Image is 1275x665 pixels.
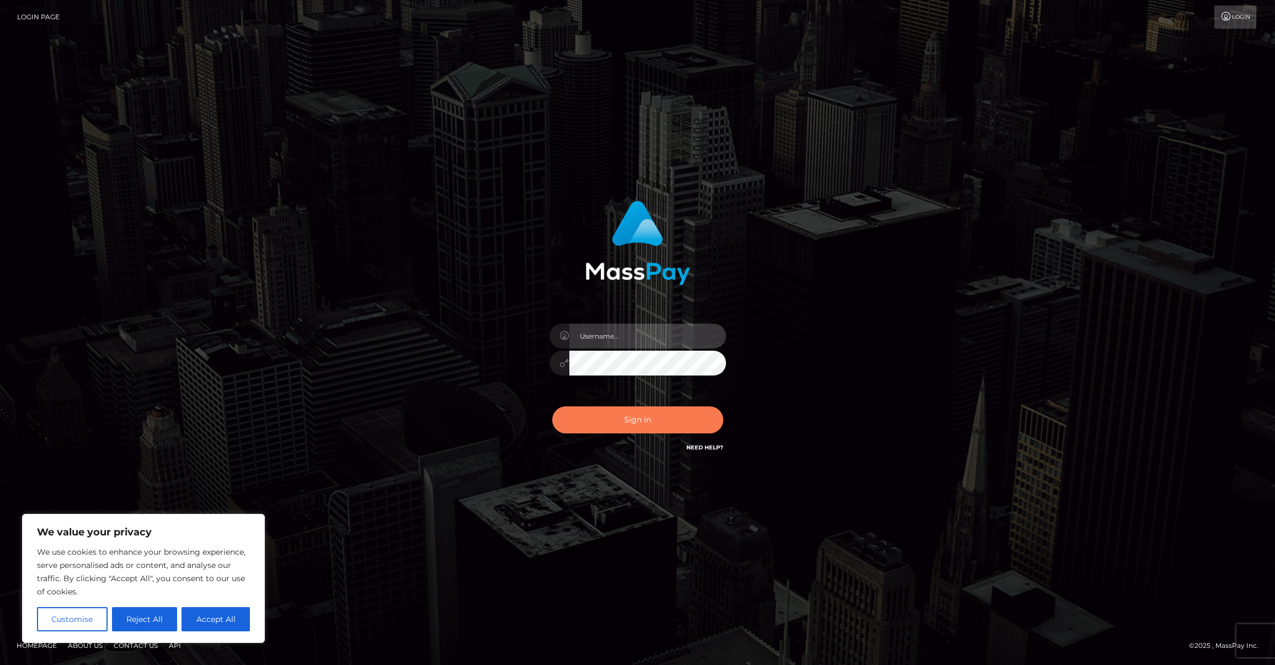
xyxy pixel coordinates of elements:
[1214,6,1256,29] a: Login
[112,607,178,631] button: Reject All
[164,637,185,654] a: API
[17,6,60,29] a: Login Page
[569,324,726,348] input: Username...
[37,525,250,539] p: We value your privacy
[585,201,690,285] img: MassPay Login
[686,444,723,451] a: Need Help?
[109,637,162,654] a: Contact Us
[12,637,61,654] a: Homepage
[22,514,265,643] div: We value your privacy
[182,607,250,631] button: Accept All
[37,607,108,631] button: Customise
[63,637,107,654] a: About Us
[552,406,723,433] button: Sign in
[37,545,250,598] p: We use cookies to enhance your browsing experience, serve personalised ads or content, and analys...
[1189,640,1267,652] div: © 2025 , MassPay Inc.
